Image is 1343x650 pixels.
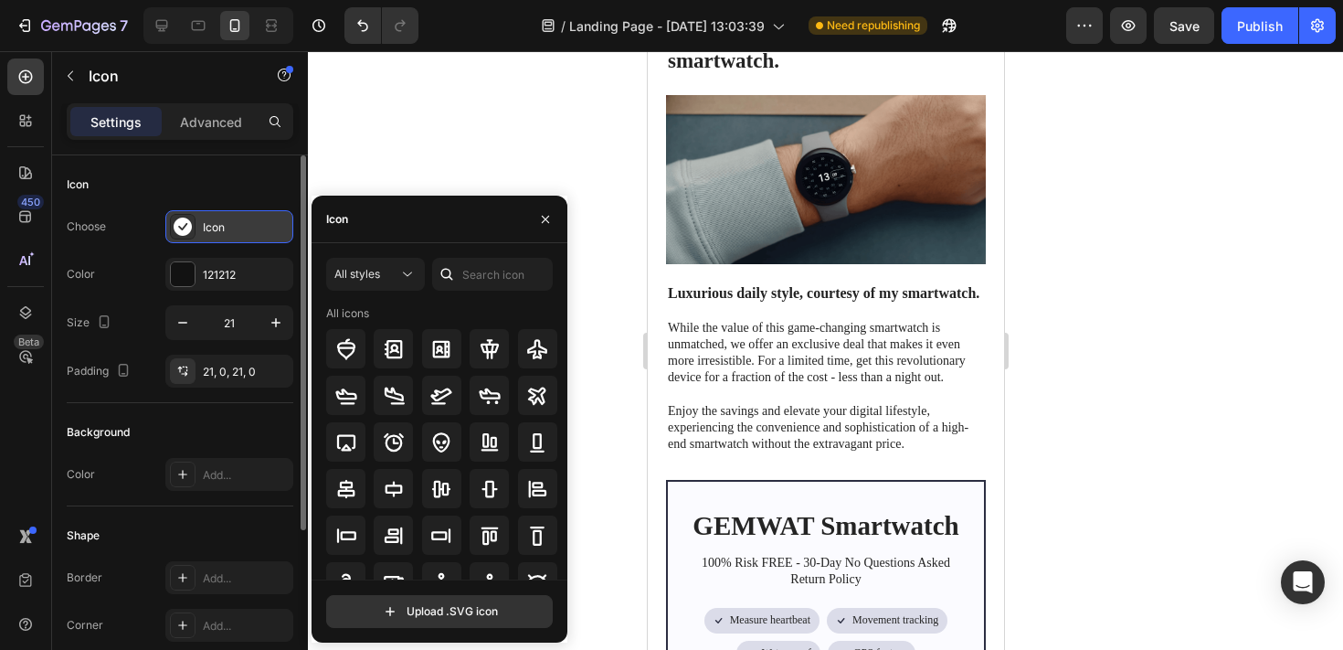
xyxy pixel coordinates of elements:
div: Add... [203,467,289,484]
div: Border [67,570,102,586]
div: 450 [17,195,44,209]
div: Color [67,466,95,483]
button: Upload .SVG icon [326,595,553,628]
span: Save [1169,18,1200,34]
span: All styles [334,267,380,281]
button: All styles [326,258,425,291]
div: Add... [203,618,289,634]
div: Upload .SVG icon [381,602,498,621]
div: All icons [326,305,369,322]
p: Icon [89,65,244,87]
div: Padding [67,359,134,384]
div: 21, 0, 21, 0 [203,364,289,380]
div: Add... [203,570,289,587]
div: Color [67,266,95,282]
button: Save [1154,7,1214,44]
button: 7 [7,7,136,44]
div: Icon [203,219,289,236]
div: Icon [67,176,89,193]
div: Open Intercom Messenger [1281,560,1325,604]
div: Background [67,424,130,441]
p: Settings [90,112,142,132]
p: 7 [120,15,128,37]
p: GPS feature [206,595,259,610]
input: Search icon [432,258,553,291]
p: Waterproof [114,595,164,610]
div: 121212 [203,267,289,283]
div: Beta [14,335,44,349]
p: Advanced [180,112,242,132]
div: Undo/Redo [344,7,418,44]
div: Size [67,311,115,336]
div: Corner [67,617,103,634]
span: Landing Page - [DATE] 13:03:39 [569,16,765,36]
div: Choose [67,218,106,235]
iframe: Design area [648,51,1004,650]
div: Icon [326,211,348,228]
div: Shape [67,527,100,544]
span: / [561,16,566,36]
button: Publish [1221,7,1298,44]
div: Publish [1237,16,1283,36]
span: Need republishing [827,17,920,34]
